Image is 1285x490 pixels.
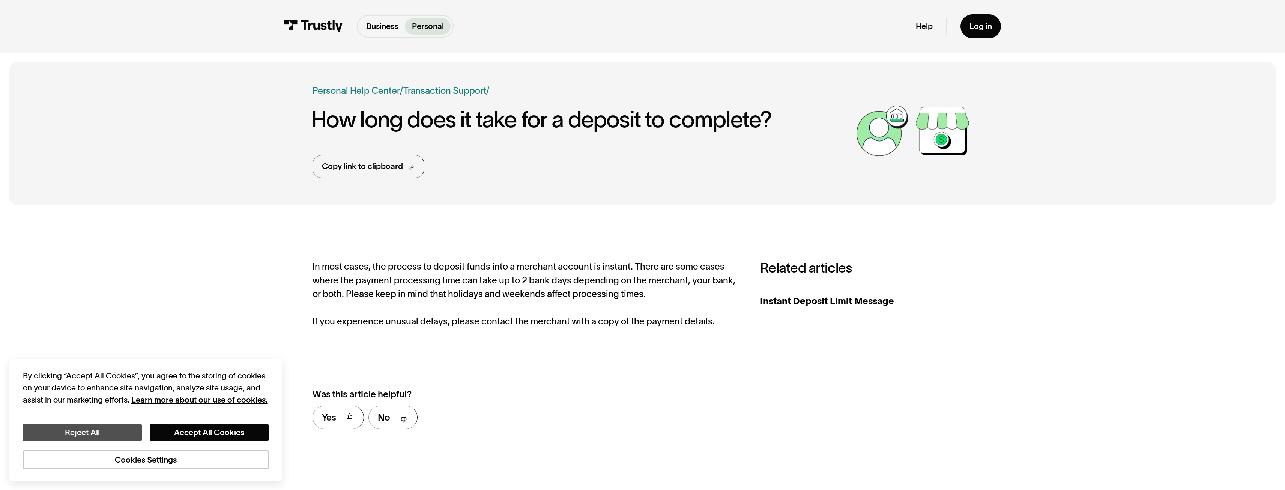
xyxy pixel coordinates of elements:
[322,411,336,424] div: Yes
[412,20,444,32] p: Personal
[313,260,738,328] div: In most cases, the process to deposit funds into a merchant account is instant. There are some ca...
[9,359,282,481] div: Cookie banner
[403,86,486,96] a: Transaction Support
[23,450,269,469] button: Cookies Settings
[760,294,972,308] div: Instant Deposit Limit Message
[960,14,1001,38] a: Log in
[23,370,269,469] div: Privacy
[131,395,268,404] a: More information about your privacy, opens in a new tab
[760,260,972,276] h3: Related articles
[367,20,398,32] p: Business
[311,107,853,132] h1: How long does it take for a deposit to complete?
[23,424,142,441] button: Reject All
[916,21,933,32] a: Help
[360,18,405,35] a: Business
[313,387,713,401] div: Was this article helpful?
[23,370,269,406] div: By clicking “Accept All Cookies”, you agree to the storing of cookies on your device to enhance s...
[486,84,490,98] div: /
[969,21,992,32] div: Log in
[378,411,390,424] div: No
[400,84,403,98] div: /
[760,281,972,322] a: Instant Deposit Limit Message
[150,424,269,441] button: Accept All Cookies
[284,20,343,32] img: Trustly Logo
[313,84,400,98] a: Personal Help Center
[313,406,364,429] a: Yes
[368,406,418,429] a: No
[405,18,450,35] a: Personal
[322,160,403,172] div: Copy link to clipboard
[313,155,425,178] a: Copy link to clipboard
